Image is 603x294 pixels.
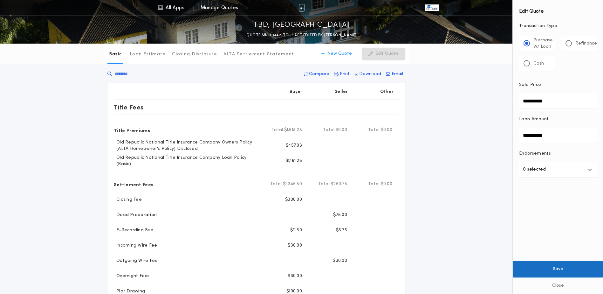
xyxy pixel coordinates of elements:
[513,277,603,294] button: Close
[359,71,381,77] p: Download
[327,51,352,57] p: New Quote
[114,155,262,167] p: Old Republic National Title Insurance Company Loan Policy (Basic)
[353,68,383,80] button: Download
[375,51,399,57] p: Edit Quote
[114,258,158,264] p: Outgoing Wire Fee
[523,166,546,173] p: 0 selected
[288,273,302,279] p: $30.00
[318,181,331,187] b: Total:
[368,127,381,133] b: Total:
[519,128,597,143] input: Loan Amount
[336,227,347,234] p: $5.75
[114,125,150,135] p: Title Premiums
[333,258,347,264] p: $30.00
[172,51,217,58] p: Closing Disclosure
[285,197,302,203] p: $300.00
[533,60,544,67] p: Cash
[298,4,305,11] img: img
[309,71,329,77] p: Compare
[114,179,153,189] p: Settlement Fees
[340,71,350,77] p: Print
[271,127,284,133] b: Total:
[114,212,157,218] p: Deed Preparation
[336,127,347,133] span: $0.00
[381,181,392,187] span: $0.00
[519,93,597,108] input: Sale Price
[380,89,394,95] p: Other
[286,143,302,149] p: $457.03
[290,227,302,234] p: $11.50
[333,212,347,218] p: $75.00
[519,4,597,15] h4: Edit Quote
[323,127,336,133] b: Total:
[114,197,142,203] p: Closing Fee
[130,51,166,58] p: Loan Estimate
[519,82,541,88] p: Sale Price
[270,181,283,187] b: Total:
[519,116,549,122] p: Loan Amount
[392,71,403,77] p: Email
[109,51,122,58] p: Basic
[362,48,405,60] button: Edit Quote
[283,181,302,187] span: $1,346.50
[575,40,597,47] p: Refinance
[381,127,392,133] span: $0.00
[114,139,262,152] p: Old Republic National Title Insurance Company Owners Policy (ALTA Homeowner's Policy) Disclosed
[384,68,405,80] button: Email
[285,158,302,164] p: $1,161.25
[513,261,603,277] button: Save
[335,89,348,95] p: Seller
[114,227,153,234] p: E-Recording Fee
[332,68,352,80] button: Print
[315,48,358,60] button: New Quote
[519,162,597,177] button: 0 selected
[223,51,294,58] p: ALTA Settlement Statement
[425,4,439,11] img: vs-icon
[533,37,553,50] p: Purchase W/ Loan
[246,32,356,38] p: QUOTE MN-10442-TC - LAST EDITED BY [PERSON_NAME]
[288,242,302,249] p: $30.00
[114,242,157,249] p: Incoming Wire Fee
[519,23,597,29] p: Transaction Type
[284,127,302,133] span: $1,618.28
[253,20,349,30] p: TBD, [GEOGRAPHIC_DATA]
[114,273,150,279] p: Overnight Fees
[368,181,381,187] b: Total:
[290,89,302,95] p: Buyer
[519,150,597,157] p: Endorsements
[302,68,331,80] button: Compare
[114,102,144,112] p: Title Fees
[331,181,347,187] span: $260.75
